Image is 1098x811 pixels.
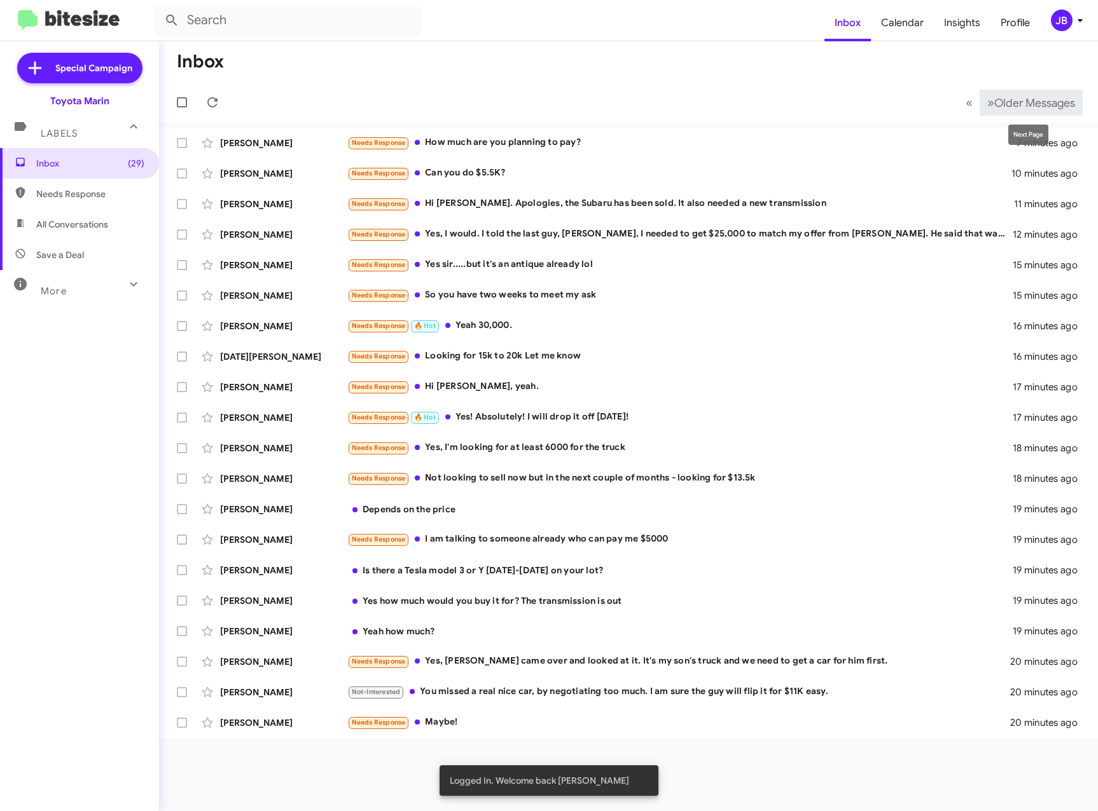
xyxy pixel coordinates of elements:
[220,259,347,271] div: [PERSON_NAME]
[871,4,934,41] a: Calendar
[352,413,406,421] span: Needs Response
[220,381,347,393] div: [PERSON_NAME]
[1013,442,1088,454] div: 18 minutes ago
[220,167,347,180] div: [PERSON_NAME]
[1013,533,1088,546] div: 19 minutes ago
[347,532,1013,547] div: I am talking to someone already who can pay me $5000
[994,96,1075,110] span: Older Messages
[347,503,1013,515] div: Depends on the price
[220,320,347,332] div: [PERSON_NAME]
[55,62,132,74] span: Special Campaign
[220,716,347,729] div: [PERSON_NAME]
[36,187,144,200] span: Needs Response
[352,474,406,482] span: Needs Response
[347,440,1013,455] div: Yes, I'm looking for at least 6000 for the truck
[352,230,406,238] span: Needs Response
[1008,125,1048,145] div: Next Page
[347,625,1013,637] div: Yeah how much?
[414,413,436,421] span: 🔥 Hot
[1013,259,1088,271] div: 15 minutes ago
[352,169,406,177] span: Needs Response
[1013,503,1088,515] div: 19 minutes ago
[352,688,401,696] span: Not-Interested
[1013,594,1088,607] div: 19 minutes ago
[934,4,990,41] span: Insights
[220,442,347,454] div: [PERSON_NAME]
[1011,716,1088,729] div: 20 minutes ago
[347,594,1013,607] div: Yes how much would you buy it for? The transmission is out
[220,198,347,210] div: [PERSON_NAME]
[128,157,144,170] span: (29)
[352,657,406,665] span: Needs Response
[1014,198,1088,210] div: 11 minutes ago
[347,685,1011,699] div: You missed a real nice car, by negotiating too much. I am sure the guy will flip it for $11K easy.
[41,128,78,139] span: Labels
[36,218,108,231] span: All Conversations
[347,715,1011,730] div: Maybe!
[1040,10,1084,31] button: JB
[352,444,406,452] span: Needs Response
[352,383,406,391] span: Needs Response
[347,227,1013,242] div: Yes, I would. I told the last guy, [PERSON_NAME], I needed to get $25,000 to match my offer from ...
[220,655,347,668] div: [PERSON_NAME]
[1013,350,1088,363] div: 16 minutes ago
[220,137,347,149] div: [PERSON_NAME]
[347,288,1013,303] div: So you have two weeks to meet my ask
[1013,564,1088,576] div: 19 minutes ago
[220,533,347,546] div: [PERSON_NAME]
[1051,10,1073,31] div: JB
[41,285,67,297] span: More
[347,318,1013,333] div: Yeah 30,000.
[220,686,347,699] div: [PERSON_NAME]
[220,228,347,241] div: [PERSON_NAME]
[347,564,1013,576] div: Is there a Tesla model 3 or Y [DATE]-[DATE] on your lot?
[220,594,347,607] div: [PERSON_NAME]
[1011,655,1088,668] div: 20 minutes ago
[1013,472,1088,485] div: 18 minutes ago
[36,249,84,261] span: Save a Deal
[1011,167,1088,180] div: 10 minutes ago
[824,4,871,41] a: Inbox
[50,95,109,107] div: Toyota Marin
[347,379,1013,394] div: Hi [PERSON_NAME], yeah.
[1013,381,1088,393] div: 17 minutes ago
[220,625,347,637] div: [PERSON_NAME]
[347,166,1011,181] div: Can you do $5.5K?
[352,291,406,299] span: Needs Response
[220,503,347,515] div: [PERSON_NAME]
[1013,289,1088,302] div: 15 minutes ago
[177,51,224,72] h1: Inbox
[990,4,1040,41] a: Profile
[352,352,406,360] span: Needs Response
[352,139,406,147] span: Needs Response
[154,5,421,36] input: Search
[1013,228,1088,241] div: 12 minutes ago
[958,90,980,116] button: Previous
[352,200,406,208] span: Needs Response
[36,157,144,170] span: Inbox
[352,718,406,726] span: Needs Response
[1013,320,1088,332] div: 16 minutes ago
[980,90,1083,116] button: Next
[352,261,406,269] span: Needs Response
[347,654,1011,669] div: Yes, [PERSON_NAME] came over and looked at it. It's my son's truck and we need to get a car for h...
[347,135,1017,150] div: How much are you planning to pay?
[966,95,973,111] span: «
[1013,625,1088,637] div: 19 minutes ago
[959,90,1083,116] nav: Page navigation example
[414,322,436,330] span: 🔥 Hot
[1013,411,1088,424] div: 17 minutes ago
[220,289,347,302] div: [PERSON_NAME]
[347,349,1013,364] div: Looking for 15k to 20k Let me know
[347,471,1013,486] div: Not looking to sell now but in the next couple of months - looking for $13.5k
[1011,686,1088,699] div: 20 minutes ago
[347,410,1013,425] div: Yes! Absolutely! I will drop it off [DATE]!
[347,257,1013,272] div: Yes sir.....but it's an antique already lol
[17,53,142,83] a: Special Campaign
[220,350,347,363] div: [DATE][PERSON_NAME]
[352,535,406,543] span: Needs Response
[987,95,994,111] span: »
